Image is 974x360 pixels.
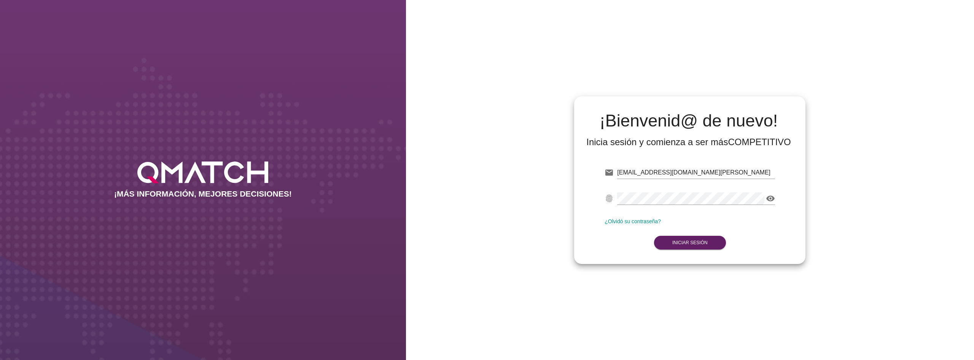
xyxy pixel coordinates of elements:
i: visibility [766,194,775,203]
input: E-mail [617,166,775,179]
h2: ¡Bienvenid@ de nuevo! [586,112,791,130]
a: ¿Olvidó su contraseña? [605,218,661,224]
strong: COMPETITIVO [728,137,791,147]
h2: ¡MÁS INFORMACIÓN, MEJORES DECISIONES! [114,189,292,198]
div: Inicia sesión y comienza a ser más [586,136,791,148]
i: email [605,168,614,177]
i: fingerprint [605,194,614,203]
strong: Iniciar Sesión [672,240,708,245]
button: Iniciar Sesión [654,236,726,250]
